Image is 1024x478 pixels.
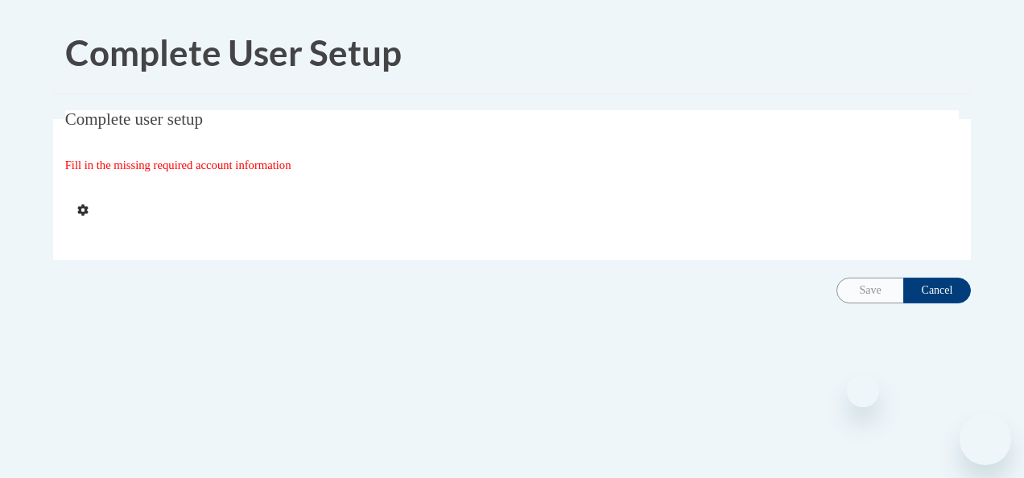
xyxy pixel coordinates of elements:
[960,414,1011,465] iframe: Button to launch messaging window
[65,159,291,171] span: Fill in the missing required account information
[65,31,402,73] span: Complete User Setup
[65,109,203,129] span: Complete user setup
[903,278,971,303] input: Cancel
[847,375,879,407] iframe: Close message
